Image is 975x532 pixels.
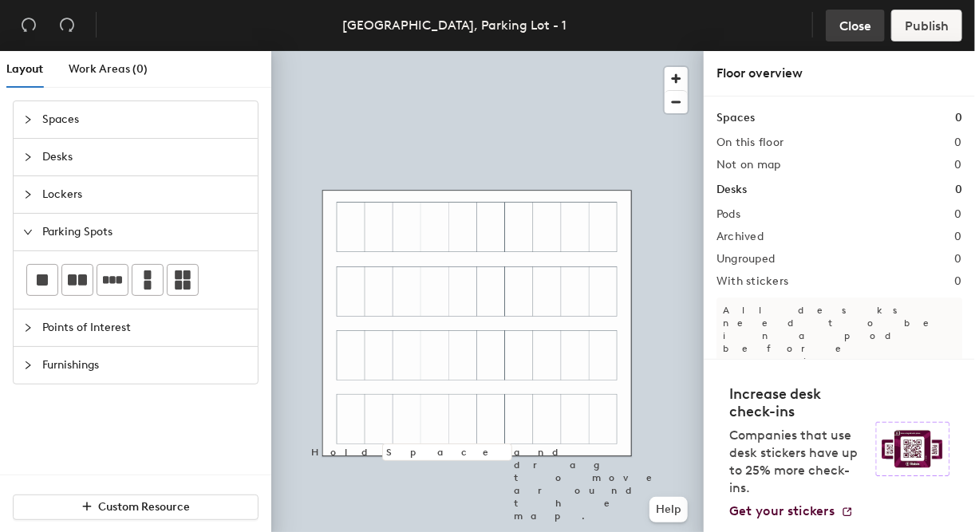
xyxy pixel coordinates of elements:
[716,275,789,288] h2: With stickers
[23,115,33,124] span: collapsed
[826,10,885,41] button: Close
[649,497,688,522] button: Help
[13,10,45,41] button: Undo (⌘ + Z)
[42,347,248,384] span: Furnishings
[955,208,962,221] h2: 0
[716,159,781,171] h2: Not on map
[716,298,962,374] p: All desks need to be in a pod before saving
[23,152,33,162] span: collapsed
[955,181,962,199] h1: 0
[955,231,962,243] h2: 0
[42,176,248,213] span: Lockers
[716,208,740,221] h2: Pods
[6,62,43,76] span: Layout
[955,253,962,266] h2: 0
[729,503,835,518] span: Get your stickers
[955,136,962,149] h2: 0
[716,181,747,199] h1: Desks
[729,427,866,497] p: Companies that use desk stickers have up to 25% more check-ins.
[955,109,962,127] h1: 0
[13,495,259,520] button: Custom Resource
[23,190,33,199] span: collapsed
[51,10,83,41] button: Redo (⌘ + ⇧ + Z)
[23,361,33,370] span: collapsed
[716,136,784,149] h2: On this floor
[69,62,148,76] span: Work Areas (0)
[42,101,248,138] span: Spaces
[876,422,949,476] img: Sticker logo
[891,10,962,41] button: Publish
[42,309,248,346] span: Points of Interest
[716,64,962,83] div: Floor overview
[716,109,755,127] h1: Spaces
[716,253,776,266] h2: Ungrouped
[342,15,566,35] div: [GEOGRAPHIC_DATA], Parking Lot - 1
[729,385,866,420] h4: Increase desk check-ins
[955,159,962,171] h2: 0
[42,139,248,175] span: Desks
[23,227,33,237] span: expanded
[955,275,962,288] h2: 0
[729,503,854,519] a: Get your stickers
[99,500,191,514] span: Custom Resource
[839,18,871,33] span: Close
[42,214,248,250] span: Parking Spots
[716,231,764,243] h2: Archived
[23,323,33,333] span: collapsed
